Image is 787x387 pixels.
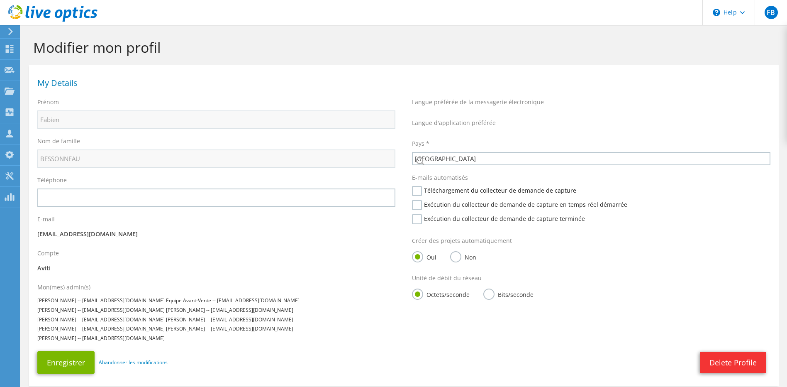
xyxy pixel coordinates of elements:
label: Exécution du collecteur de demande de capture en temps réel démarrée [412,200,627,210]
span: [PERSON_NAME] -- [EMAIL_ADDRESS][DOMAIN_NAME] [37,325,165,332]
span: [PERSON_NAME] -- [EMAIL_ADDRESS][DOMAIN_NAME] [166,316,293,323]
span: FB [765,6,778,19]
span: [PERSON_NAME] -- [EMAIL_ADDRESS][DOMAIN_NAME] [37,316,165,323]
h1: Modifier mon profil [33,39,770,56]
label: Nom de famille [37,137,80,145]
button: Enregistrer [37,351,95,374]
label: Unité de débit du réseau [412,274,482,282]
label: Octets/seconde [412,289,470,299]
label: Langue d'application préférée [412,119,496,127]
span: [PERSON_NAME] -- [EMAIL_ADDRESS][DOMAIN_NAME] [166,325,293,332]
label: Compte [37,249,59,257]
p: [EMAIL_ADDRESS][DOMAIN_NAME] [37,230,395,239]
label: Téléchargement du collecteur de demande de capture [412,186,576,196]
p: Aviti [37,264,395,273]
span: [PERSON_NAME] -- [EMAIL_ADDRESS][DOMAIN_NAME] [166,306,293,314]
label: E-mails automatisés [412,174,468,182]
label: Bits/seconde [483,289,534,299]
label: Téléphone [37,176,67,184]
label: Mon(mes) admin(s) [37,283,90,291]
svg: \n [713,9,720,16]
label: Non [450,251,476,262]
span: [PERSON_NAME] -- [EMAIL_ADDRESS][DOMAIN_NAME] [37,306,165,314]
label: Oui [412,251,436,262]
label: Prénom [37,98,59,106]
span: Equipe Avant-Vente -- [EMAIL_ADDRESS][DOMAIN_NAME] [166,297,300,304]
label: Langue préférée de la messagerie électronique [412,98,544,106]
span: [PERSON_NAME] -- [EMAIL_ADDRESS][DOMAIN_NAME] [37,297,165,304]
span: [PERSON_NAME] -- [EMAIL_ADDRESS][DOMAIN_NAME] [37,335,165,342]
label: Exécution du collecteur de demande de capture terminée [412,214,585,224]
label: Pays * [412,140,429,148]
label: E-mail [37,215,55,223]
a: Delete Profile [700,352,766,373]
a: Abandonner les modifications [99,358,168,367]
label: Créer des projets automatiquement [412,237,512,245]
h1: My Details [37,79,766,87]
